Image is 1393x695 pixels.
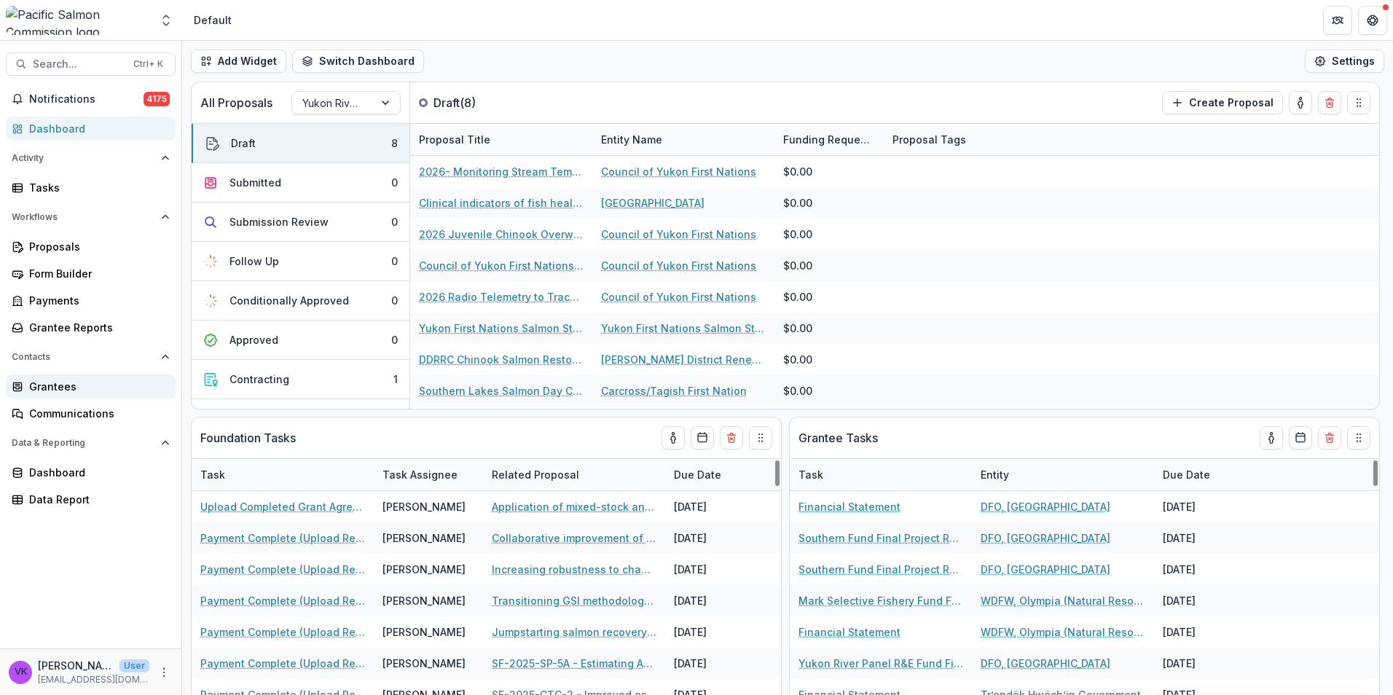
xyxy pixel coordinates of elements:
div: [DATE] [665,554,774,585]
button: Drag [1347,91,1370,114]
div: Data Report [29,492,164,507]
a: Yukon River Panel R&E Fund Final Project Report [798,656,963,671]
a: DFO, [GEOGRAPHIC_DATA] [981,530,1110,546]
a: Application of mixed-stock analysis for Yukon River fall chum salmon [492,499,656,514]
div: Grantee Reports [29,320,164,335]
a: Increasing robustness to changing river conditions at the [GEOGRAPHIC_DATA] Site: Bank Remediatio... [492,562,656,577]
button: Delete card [720,426,743,449]
span: Workflows [12,212,155,222]
div: Due Date [665,459,774,490]
button: Delete card [1318,91,1341,114]
button: Calendar [1289,426,1312,449]
button: Switch Dashboard [292,50,424,73]
div: Task [192,467,234,482]
button: Contracting1 [192,360,409,399]
a: Yukon First Nations Salmon Stewardship Alliance [601,321,766,336]
button: Approved0 [192,321,409,360]
div: [DATE] [665,522,774,554]
button: Submitted0 [192,163,409,203]
a: Council of Yukon First Nations [601,289,756,305]
div: Task Assignee [374,459,483,490]
button: Settings [1305,50,1384,73]
div: Draft [231,136,256,151]
a: Southern Lakes Salmon Day Celebration-Connecting the Broken Salmon Trail [419,383,584,398]
button: Delete card [1318,426,1341,449]
div: Entity [972,467,1018,482]
a: Dashboard [6,460,176,484]
div: [DATE] [1154,522,1263,554]
div: [DATE] [1154,554,1263,585]
div: 1 [393,372,398,387]
a: Grantees [6,374,176,398]
a: DFO, [GEOGRAPHIC_DATA] [981,499,1110,514]
div: Payments [29,293,164,308]
div: 0 [391,214,398,229]
a: Payment Complete (Upload Remittance Advice) [200,530,365,546]
button: Drag [1347,426,1370,449]
div: 0 [391,175,398,190]
button: Submission Review0 [192,203,409,242]
div: Ctrl + K [130,56,166,72]
span: Activity [12,153,155,163]
span: Search... [33,58,125,71]
div: [DATE] [665,648,774,679]
a: SF-2025-SP-5A - Estimating Aggregate Coho Salmon Escapement to the Lower Fraser Management Unit (... [492,656,656,671]
img: Pacific Salmon Commission logo [6,6,150,35]
div: Proposal Tags [884,132,975,147]
div: [PERSON_NAME] [382,499,466,514]
div: Follow Up [229,254,279,269]
div: Entity Name [592,124,774,155]
a: 2026- Monitoring Stream Temperature in Canadian Yukon River Chinook Salmon Spawning and Migration... [419,164,584,179]
div: $0.00 [783,258,812,273]
div: Task [790,467,832,482]
button: toggle-assigned-to-me [662,426,685,449]
a: [GEOGRAPHIC_DATA] [601,195,705,211]
div: Victor Keong [15,667,27,677]
button: toggle-assigned-to-me [1260,426,1283,449]
div: Funding Requested [774,132,884,147]
p: [EMAIL_ADDRESS][DOMAIN_NAME] [38,673,149,686]
div: [DATE] [665,491,774,522]
a: Financial Statement [798,624,900,640]
button: Notifications4175 [6,87,176,111]
nav: breadcrumb [188,9,238,31]
div: Proposal Title [410,124,592,155]
div: 0 [391,332,398,347]
button: Open Activity [6,146,176,170]
div: 8 [391,136,398,151]
div: [DATE] [1154,616,1263,648]
a: Clinical indicators of fish health in [GEOGRAPHIC_DATA] Chinook; Data dissemination towards non-l... [419,195,584,211]
div: Tasks [29,180,164,195]
div: [PERSON_NAME] [382,562,466,577]
p: Grantee Tasks [798,429,878,447]
span: Contacts [12,352,155,362]
button: Conditionally Approved0 [192,281,409,321]
a: Council of Yukon First Nations [601,258,756,273]
a: WDFW, Olympia (Natural Resources Building, [STREET_ADDRESS][US_STATE] [981,624,1145,640]
a: Communications [6,401,176,425]
a: Payment Complete (Upload Remittance Advice) [200,593,365,608]
button: toggle-assigned-to-me [1289,91,1312,114]
p: All Proposals [200,94,272,111]
div: Funding Requested [774,124,884,155]
div: [DATE] [665,616,774,648]
div: Task Assignee [374,467,466,482]
span: Notifications [29,93,144,106]
button: Calendar [691,426,714,449]
p: [PERSON_NAME] [38,658,114,673]
button: Search... [6,52,176,76]
a: Carcross/Tagish First Nation [601,383,747,398]
div: [DATE] [1154,648,1263,679]
button: Add Widget [191,50,286,73]
div: $0.00 [783,383,812,398]
button: Open entity switcher [156,6,176,35]
div: $0.00 [783,321,812,336]
button: Open Contacts [6,345,176,369]
div: Dashboard [29,121,164,136]
div: Related Proposal [483,459,665,490]
span: 4175 [144,92,170,106]
a: Southern Fund Final Project Report [798,530,963,546]
div: Default [194,12,232,28]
